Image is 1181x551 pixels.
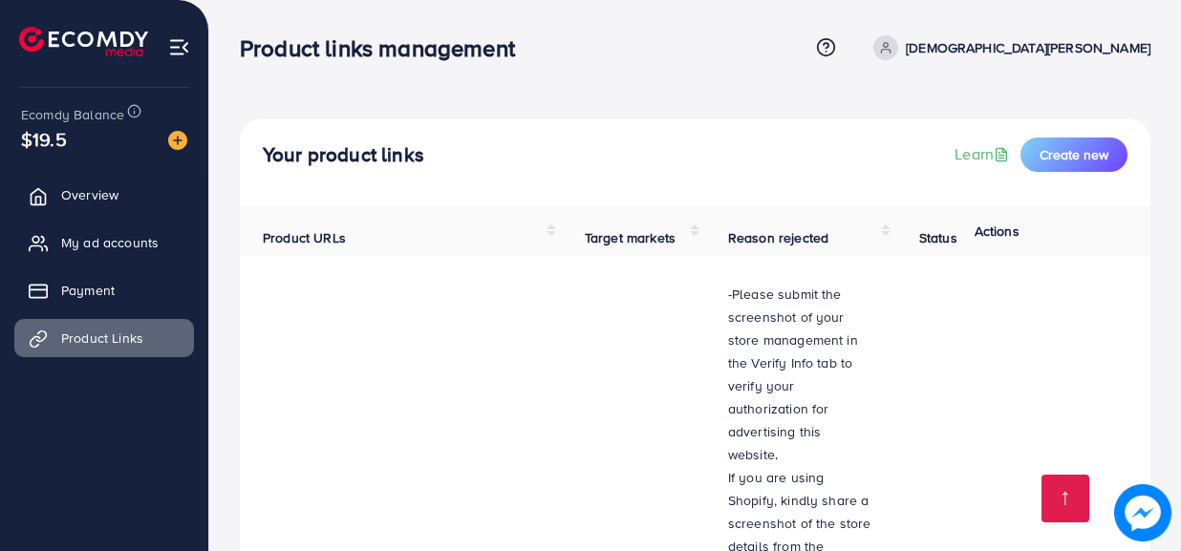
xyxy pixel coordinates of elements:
[61,281,115,300] span: Payment
[19,27,148,56] img: logo
[14,271,194,309] a: Payment
[728,228,828,247] span: Reason rejected
[263,143,424,167] h4: Your product links
[14,319,194,357] a: Product Links
[906,36,1150,59] p: [DEMOGRAPHIC_DATA][PERSON_NAME]
[955,143,1013,165] a: Learn
[14,176,194,214] a: Overview
[240,34,530,62] h3: Product links management
[866,35,1150,60] a: [DEMOGRAPHIC_DATA][PERSON_NAME]
[21,125,67,153] span: $19.5
[14,223,194,262] a: My ad accounts
[1114,484,1171,541] img: image
[61,328,143,348] span: Product Links
[61,233,159,252] span: My ad accounts
[168,131,187,150] img: image
[168,36,190,58] img: menu
[61,185,118,204] span: Overview
[263,228,346,247] span: Product URLs
[975,222,1020,241] span: Actions
[585,228,676,247] span: Target markets
[1020,138,1127,172] button: Create new
[21,105,124,124] span: Ecomdy Balance
[919,228,957,247] span: Status
[728,285,858,464] span: -Please submit the screenshot of your store management in the Verify Info tab to verify your auth...
[1040,145,1108,164] span: Create new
